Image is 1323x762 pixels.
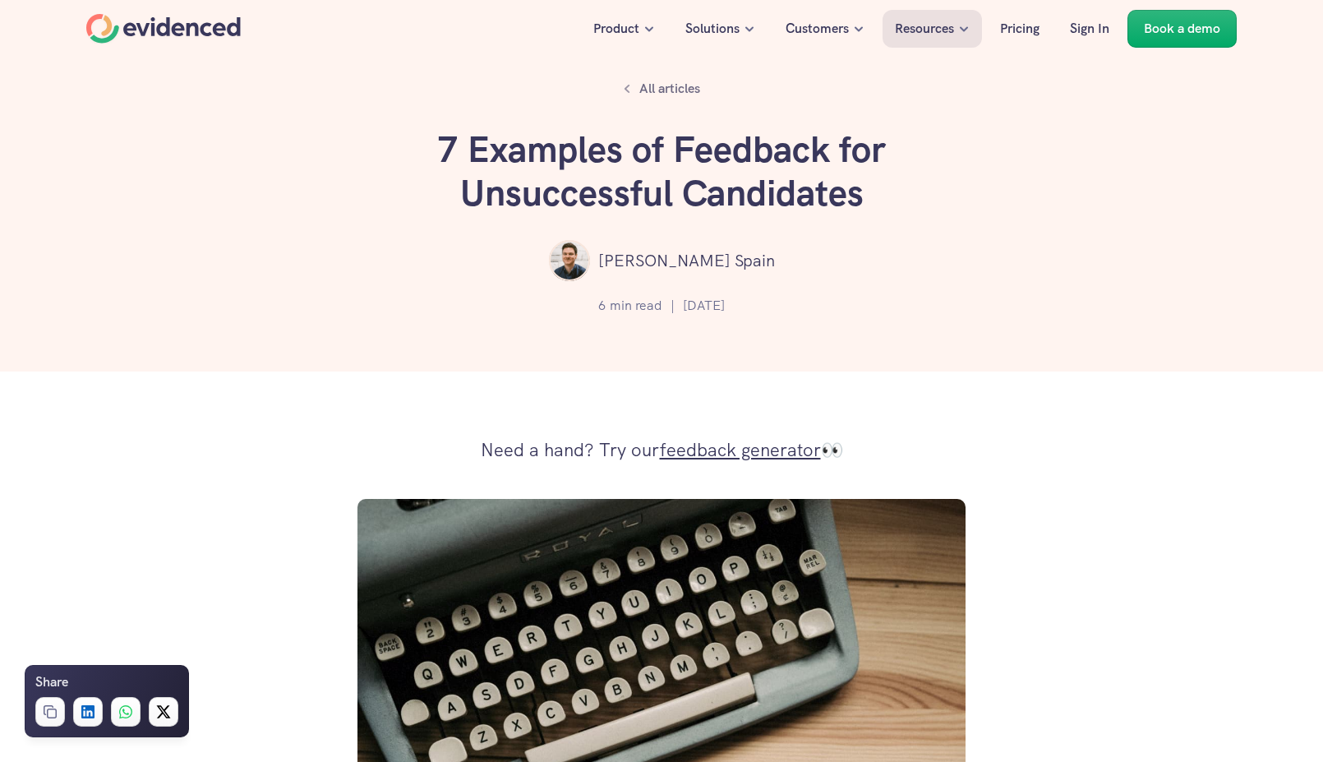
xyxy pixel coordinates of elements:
a: All articles [615,74,709,104]
a: Sign In [1058,10,1122,48]
p: [PERSON_NAME] Spain [598,247,775,274]
a: Pricing [988,10,1052,48]
p: [DATE] [683,295,725,316]
h1: 7 Examples of Feedback for Unsuccessful Candidates [415,128,908,215]
p: Book a demo [1144,18,1220,39]
p: All articles [639,78,700,99]
a: Home [86,14,241,44]
p: Need a hand? Try our 👀 [481,434,843,467]
p: Customers [786,18,849,39]
p: Product [593,18,639,39]
p: Solutions [685,18,740,39]
p: 6 [598,295,606,316]
p: Resources [895,18,954,39]
p: min read [610,295,662,316]
img: "" [549,240,590,281]
h6: Share [35,672,68,693]
p: Sign In [1070,18,1109,39]
p: Pricing [1000,18,1039,39]
p: | [671,295,675,316]
a: Book a demo [1127,10,1237,48]
a: feedback generator [660,438,821,462]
